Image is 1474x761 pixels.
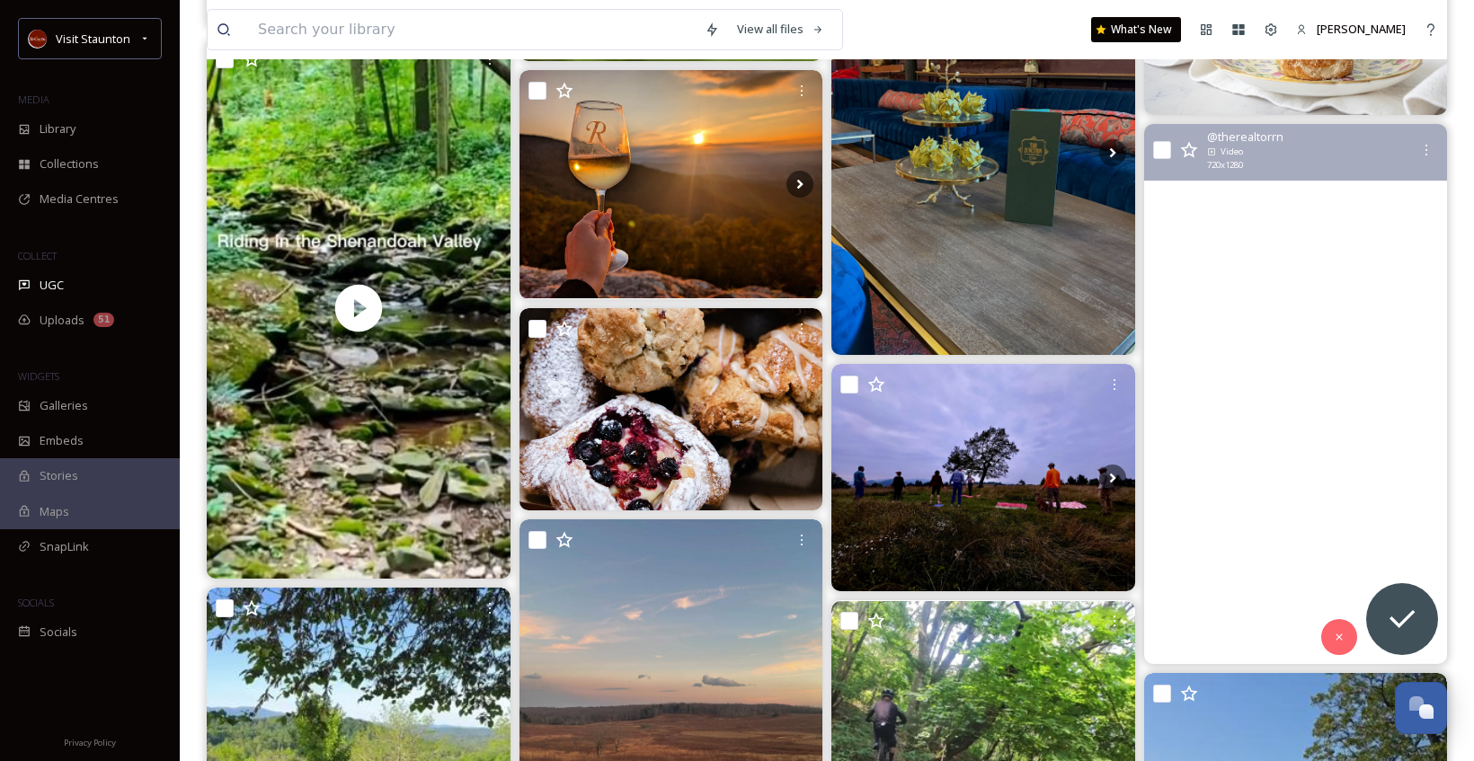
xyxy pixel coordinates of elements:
[1091,17,1181,42] a: What's New
[519,308,823,510] img: Pastries, Sweets, Yum! 😁 #stauntonva #stauntonbakery #pastries #brunch #stauntonfood #lunchbreak ...
[207,39,511,579] img: thumbnail
[1207,159,1243,172] span: 720 x 1280
[40,190,119,208] span: Media Centres
[40,624,77,641] span: Socials
[1207,128,1283,146] span: @ therealtorrn
[18,93,49,106] span: MEDIA
[40,155,99,173] span: Collections
[249,10,696,49] input: Search your library
[93,313,114,327] div: 51
[18,369,59,383] span: WIDGETS
[64,730,116,752] a: Privacy Policy
[519,70,823,298] img: Sunsets on Skyline Drive never disappoint! And neither does Rappahannock Cellars! #shenandoahnati...
[18,596,54,609] span: SOCIALS
[29,30,47,48] img: images.png
[56,31,130,47] span: Visit Staunton
[831,364,1135,591] img: How Cool! 🌙 A special thank you to everyone who came out to our Sunset to Moonrise Program last w...
[40,397,88,414] span: Galleries
[40,312,84,329] span: Uploads
[1287,12,1415,47] a: [PERSON_NAME]
[40,538,89,555] span: SnapLink
[40,503,69,520] span: Maps
[1143,124,1447,664] video: Just rolling out the orange carpet for taylorswift showgirl era in Staunton, VA. #stauntonva #lov...
[1221,146,1243,158] span: Video
[40,277,64,294] span: UGC
[40,467,78,484] span: Stories
[40,120,75,137] span: Library
[18,249,57,262] span: COLLECT
[1395,682,1447,734] button: Open Chat
[728,12,833,47] a: View all files
[64,737,116,748] span: Privacy Policy
[1317,21,1406,37] span: [PERSON_NAME]
[40,432,84,449] span: Embeds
